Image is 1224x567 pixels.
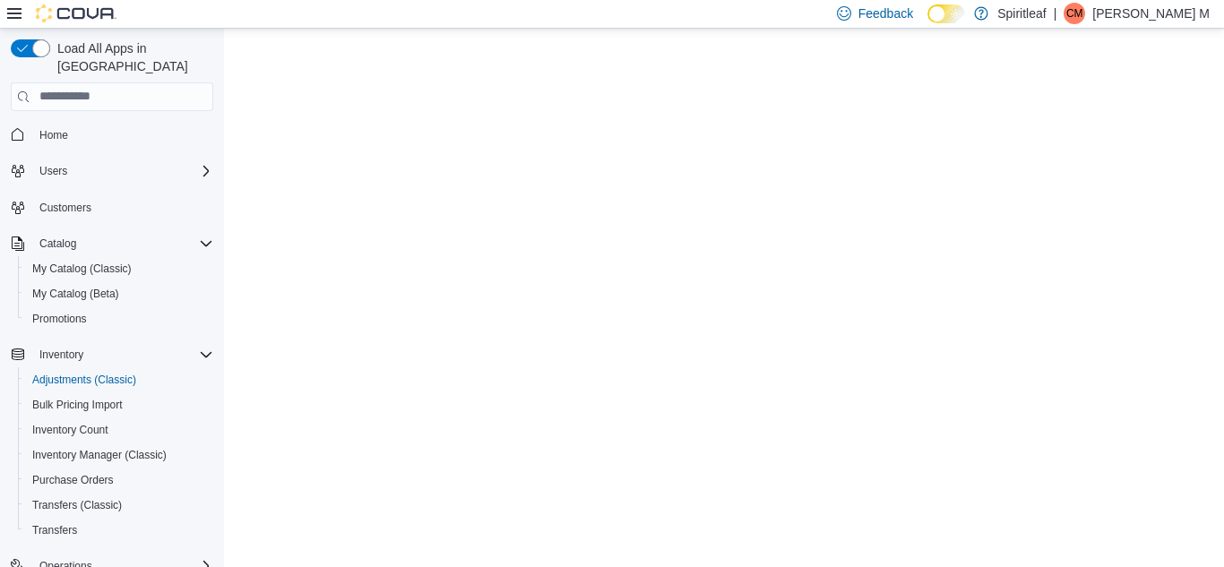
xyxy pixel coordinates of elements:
[32,523,77,537] span: Transfers
[4,342,220,367] button: Inventory
[50,39,213,75] span: Load All Apps in [GEOGRAPHIC_DATA]
[25,258,213,279] span: My Catalog (Classic)
[32,233,213,254] span: Catalog
[25,469,121,491] a: Purchase Orders
[39,348,83,362] span: Inventory
[18,468,220,493] button: Purchase Orders
[18,281,220,306] button: My Catalog (Beta)
[4,159,220,184] button: Users
[927,4,965,23] input: Dark Mode
[18,442,220,468] button: Inventory Manager (Classic)
[4,122,220,148] button: Home
[1054,3,1057,24] p: |
[25,258,139,279] a: My Catalog (Classic)
[18,306,220,331] button: Promotions
[39,164,67,178] span: Users
[39,201,91,215] span: Customers
[25,520,84,541] a: Transfers
[32,197,99,219] a: Customers
[25,308,94,330] a: Promotions
[25,469,213,491] span: Purchase Orders
[18,518,220,543] button: Transfers
[32,344,213,365] span: Inventory
[25,369,143,391] a: Adjustments (Classic)
[32,287,119,301] span: My Catalog (Beta)
[32,473,114,487] span: Purchase Orders
[36,4,116,22] img: Cova
[32,448,167,462] span: Inventory Manager (Classic)
[25,419,213,441] span: Inventory Count
[32,125,75,146] a: Home
[32,160,74,182] button: Users
[4,194,220,220] button: Customers
[25,444,213,466] span: Inventory Manager (Classic)
[32,160,213,182] span: Users
[39,128,68,142] span: Home
[25,444,174,466] a: Inventory Manager (Classic)
[18,417,220,442] button: Inventory Count
[25,394,213,416] span: Bulk Pricing Import
[32,196,213,219] span: Customers
[32,312,87,326] span: Promotions
[18,493,220,518] button: Transfers (Classic)
[1064,3,1085,24] div: Chantel M
[25,419,116,441] a: Inventory Count
[25,494,129,516] a: Transfers (Classic)
[32,373,136,387] span: Adjustments (Classic)
[25,283,126,305] a: My Catalog (Beta)
[18,367,220,392] button: Adjustments (Classic)
[32,498,122,512] span: Transfers (Classic)
[32,423,108,437] span: Inventory Count
[1066,3,1083,24] span: CM
[25,394,130,416] a: Bulk Pricing Import
[39,236,76,251] span: Catalog
[32,233,83,254] button: Catalog
[1092,3,1210,24] p: [PERSON_NAME] M
[25,283,213,305] span: My Catalog (Beta)
[32,344,91,365] button: Inventory
[25,494,213,516] span: Transfers (Classic)
[25,308,213,330] span: Promotions
[18,256,220,281] button: My Catalog (Classic)
[25,520,213,541] span: Transfers
[32,262,132,276] span: My Catalog (Classic)
[18,392,220,417] button: Bulk Pricing Import
[4,231,220,256] button: Catalog
[858,4,913,22] span: Feedback
[25,369,213,391] span: Adjustments (Classic)
[32,398,123,412] span: Bulk Pricing Import
[927,23,928,24] span: Dark Mode
[997,3,1046,24] p: Spiritleaf
[32,124,213,146] span: Home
